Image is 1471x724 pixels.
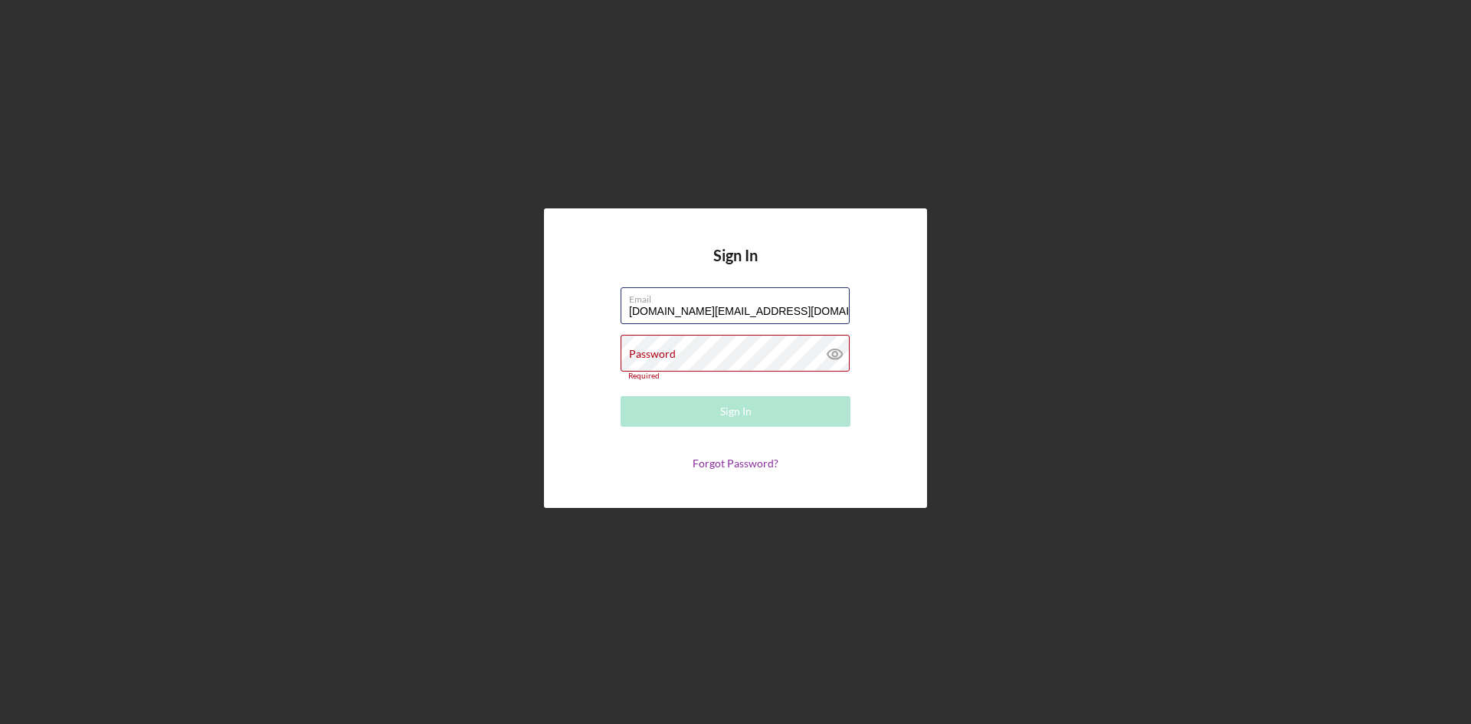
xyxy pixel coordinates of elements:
[629,348,676,360] label: Password
[693,457,778,470] a: Forgot Password?
[629,288,850,305] label: Email
[720,396,752,427] div: Sign In
[621,372,850,381] div: Required
[713,247,758,287] h4: Sign In
[621,396,850,427] button: Sign In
